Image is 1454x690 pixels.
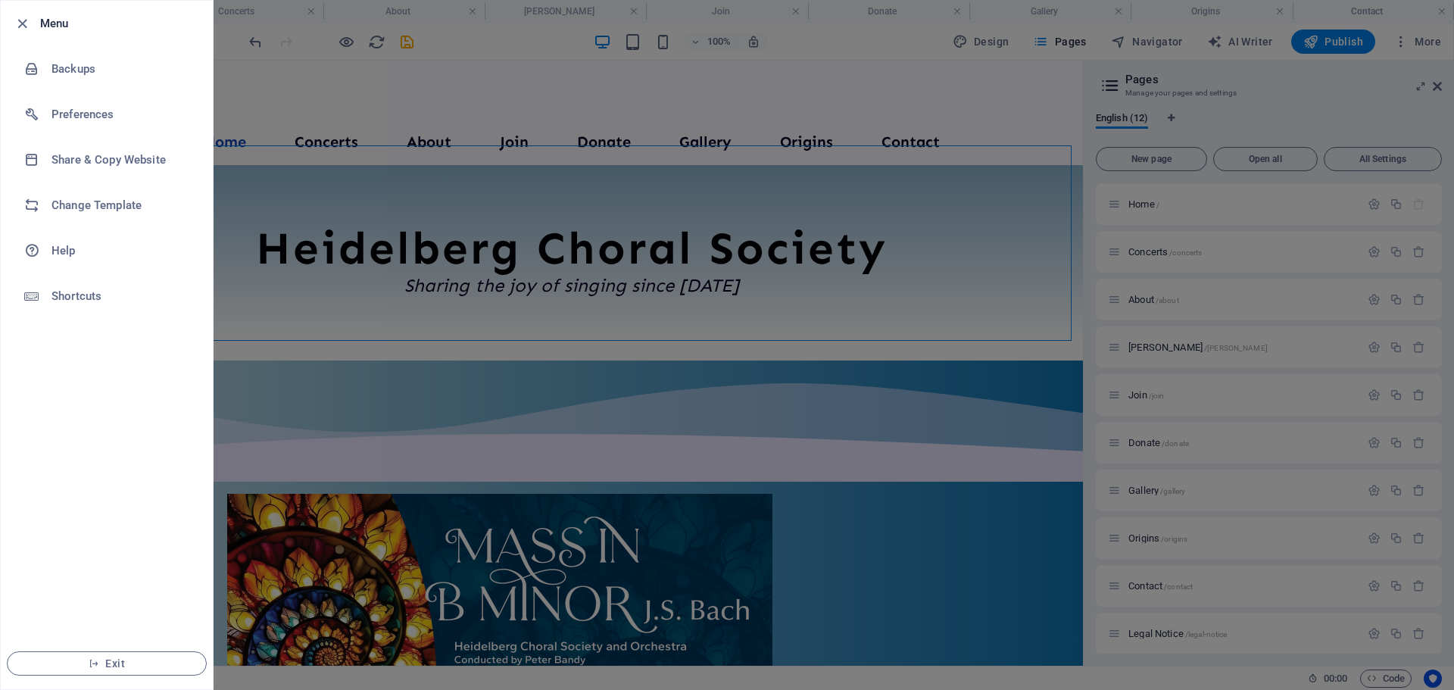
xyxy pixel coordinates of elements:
span: Exit [20,657,194,670]
h6: Shortcuts [51,287,192,305]
button: Exit [7,651,207,676]
h6: Menu [40,14,201,33]
h6: Help [51,242,192,260]
a: Help [1,228,213,273]
h6: Backups [51,60,192,78]
h6: Share & Copy Website [51,151,192,169]
h6: Change Template [51,196,192,214]
h6: Preferences [51,105,192,123]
